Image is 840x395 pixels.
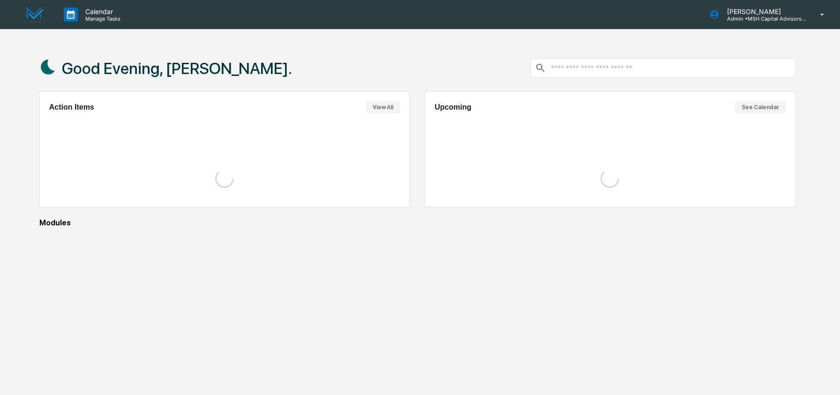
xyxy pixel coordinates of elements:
[735,101,786,113] button: See Calendar
[78,15,125,22] p: Manage Tasks
[22,7,45,23] img: logo
[435,103,471,112] h2: Upcoming
[366,101,400,113] button: View All
[720,15,807,22] p: Admin • MSH Capital Advisors LLC - RIA
[62,59,292,78] h1: Good Evening, [PERSON_NAME].
[49,103,94,112] h2: Action Items
[78,7,125,15] p: Calendar
[720,7,807,15] p: [PERSON_NAME]
[39,218,795,227] div: Modules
